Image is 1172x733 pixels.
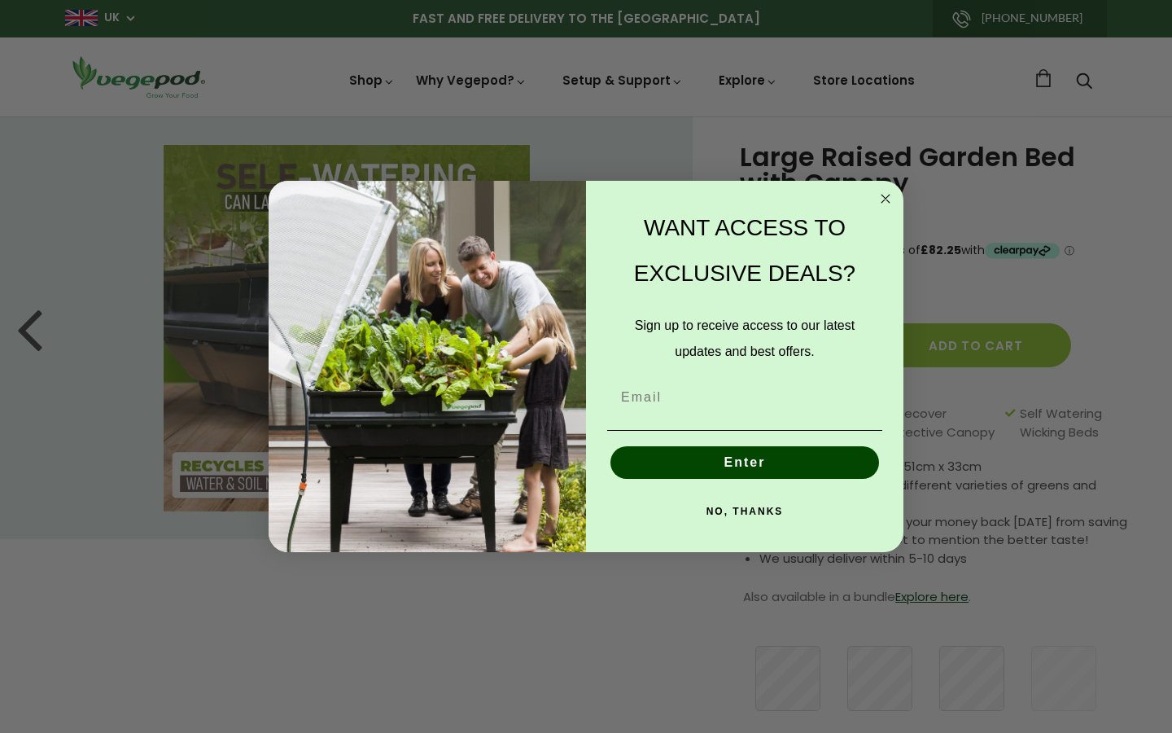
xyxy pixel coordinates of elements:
[634,215,855,286] span: WANT ACCESS TO EXCLUSIVE DEALS?
[607,381,882,414] input: Email
[607,495,882,528] button: NO, THANKS
[876,189,895,208] button: Close dialog
[635,318,855,358] span: Sign up to receive access to our latest updates and best offers.
[269,181,586,553] img: e9d03583-1bb1-490f-ad29-36751b3212ff.jpeg
[610,446,879,479] button: Enter
[607,430,882,431] img: underline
